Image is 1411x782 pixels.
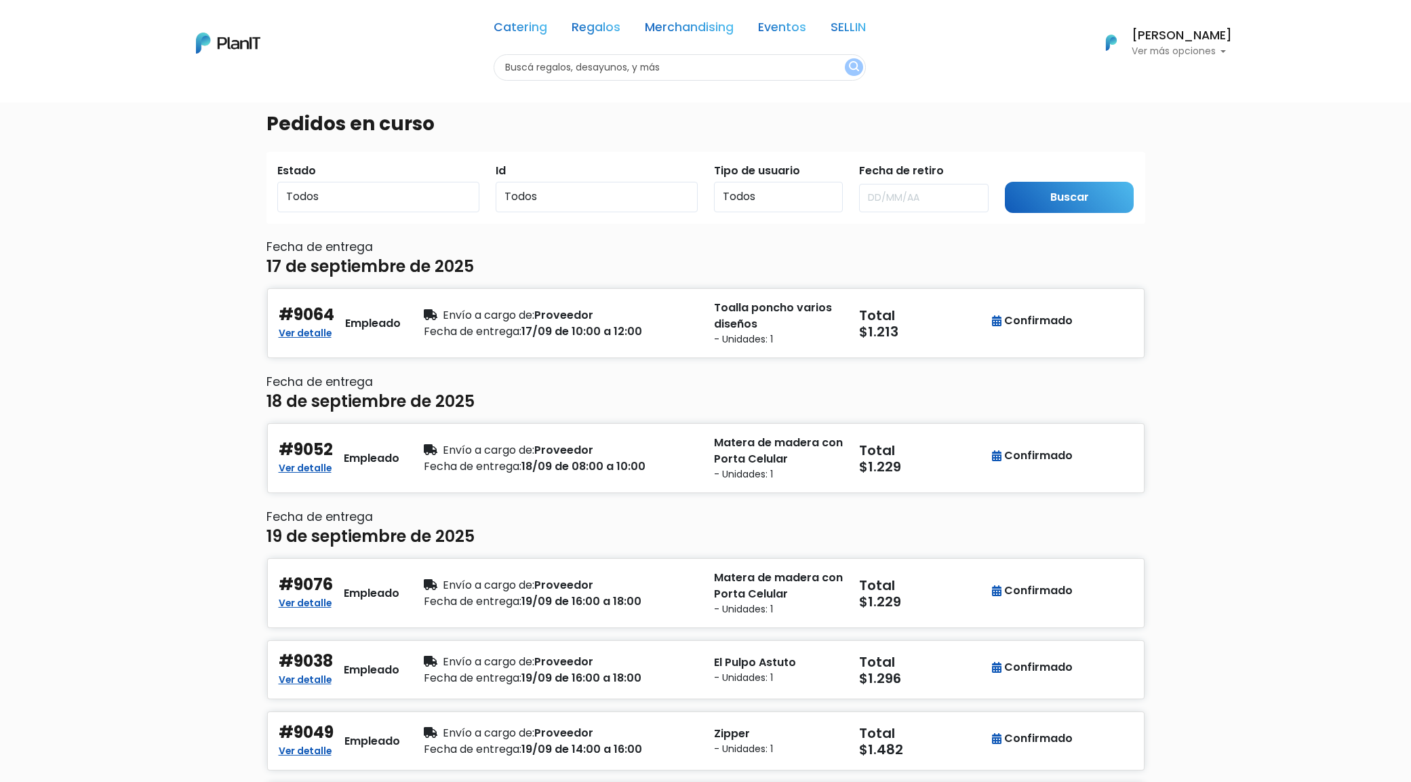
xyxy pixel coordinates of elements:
[859,324,988,340] h5: $1.213
[443,577,534,593] span: Envío a cargo de:
[424,324,521,339] span: Fecha de entrega:
[279,593,332,610] a: Ver detalle
[1132,30,1232,42] h6: [PERSON_NAME]
[714,742,843,756] small: - Unidades: 1
[443,725,534,741] span: Envío a cargo de:
[424,458,698,475] div: 18/09 de 08:00 a 10:00
[714,671,843,685] small: - Unidades: 1
[1096,28,1126,58] img: PlanIt Logo
[266,113,435,136] h3: Pedidos en curso
[758,22,806,38] a: Eventos
[714,467,843,482] small: - Unidades: 1
[344,662,399,678] div: Empleado
[1005,163,1044,179] label: Submit
[344,585,399,602] div: Empleado
[1088,25,1232,60] button: PlanIt Logo [PERSON_NAME] Ver más opciones
[424,741,521,757] span: Fecha de entrega:
[279,458,332,475] a: Ver detalle
[859,670,988,686] h5: $1.296
[859,741,988,758] h5: $1.482
[714,654,843,671] p: El Pulpo Astuto
[714,602,843,617] small: - Unidades: 1
[266,240,1145,254] h6: Fecha de entrega
[344,733,400,749] div: Empleado
[443,654,534,669] span: Envío a cargo de:
[992,313,1073,329] div: Confirmado
[279,575,333,595] h4: #9076
[424,307,698,324] div: Proveedor
[849,61,859,74] img: search_button-432b6d5273f82d61273b3651a40e1bd1b912527efae98b1b7a1b2c0702e16a8d.svg
[1132,47,1232,56] p: Ver más opciones
[494,22,547,38] a: Catering
[266,711,1145,771] button: #9049 Ver detalle Empleado Envío a cargo de:Proveedor Fecha de entrega:19/09 de 14:00 a 16:00 Zip...
[266,423,1145,494] button: #9052 Ver detalle Empleado Envío a cargo de:Proveedor Fecha de entrega:18/09 de 08:00 a 10:00 Mat...
[1005,182,1134,214] input: Buscar
[424,442,698,458] div: Proveedor
[196,33,260,54] img: PlanIt Logo
[859,577,985,593] h5: Total
[277,163,316,179] label: Estado
[859,307,985,324] h5: Total
[714,435,843,467] p: Matera de madera con Porta Celular
[494,54,866,81] input: Buscá regalos, desayunos, y más
[279,670,332,686] a: Ver detalle
[714,332,843,347] small: - Unidades: 1
[266,375,1145,389] h6: Fecha de entrega
[831,22,866,38] a: SELLIN
[279,324,332,340] a: Ver detalle
[714,300,843,332] p: Toalla poncho varios diseños
[424,593,521,609] span: Fecha de entrega:
[859,184,989,212] input: DD/MM/AA
[279,741,332,758] a: Ver detalle
[266,558,1145,629] button: #9076 Ver detalle Empleado Envío a cargo de:Proveedor Fecha de entrega:19/09 de 16:00 a 18:00 Mat...
[859,654,985,670] h5: Total
[992,448,1073,464] div: Confirmado
[859,163,944,179] label: Fecha de retiro
[266,510,1145,524] h6: Fecha de entrega
[992,583,1073,599] div: Confirmado
[443,307,534,323] span: Envío a cargo de:
[572,22,620,38] a: Regalos
[266,257,474,277] h4: 17 de septiembre de 2025
[645,22,734,38] a: Merchandising
[424,725,698,741] div: Proveedor
[266,288,1145,359] button: #9064 Ver detalle Empleado Envío a cargo de:Proveedor Fecha de entrega:17/09 de 10:00 a 12:00 Toa...
[345,315,401,332] div: Empleado
[424,670,698,686] div: 19/09 de 16:00 a 18:00
[859,442,985,458] h5: Total
[344,450,399,467] div: Empleado
[279,652,333,671] h4: #9038
[424,670,521,686] span: Fecha de entrega:
[279,440,333,460] h4: #9052
[714,726,843,742] p: Zipper
[992,659,1073,676] div: Confirmado
[496,163,506,179] label: Id
[424,654,698,670] div: Proveedor
[424,458,521,474] span: Fecha de entrega:
[859,593,988,610] h5: $1.229
[266,392,475,412] h4: 18 de septiembre de 2025
[992,730,1073,747] div: Confirmado
[279,305,334,325] h4: #9064
[714,570,843,602] p: Matera de madera con Porta Celular
[266,640,1145,700] button: #9038 Ver detalle Empleado Envío a cargo de:Proveedor Fecha de entrega:19/09 de 16:00 a 18:00 El ...
[443,442,534,458] span: Envío a cargo de:
[424,577,698,593] div: Proveedor
[424,324,698,340] div: 17/09 de 10:00 a 12:00
[424,593,698,610] div: 19/09 de 16:00 a 18:00
[714,163,800,179] label: Tipo de usuario
[859,458,988,475] h5: $1.229
[424,741,698,758] div: 19/09 de 14:00 a 16:00
[279,723,334,743] h4: #9049
[266,527,475,547] h4: 19 de septiembre de 2025
[859,725,985,741] h5: Total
